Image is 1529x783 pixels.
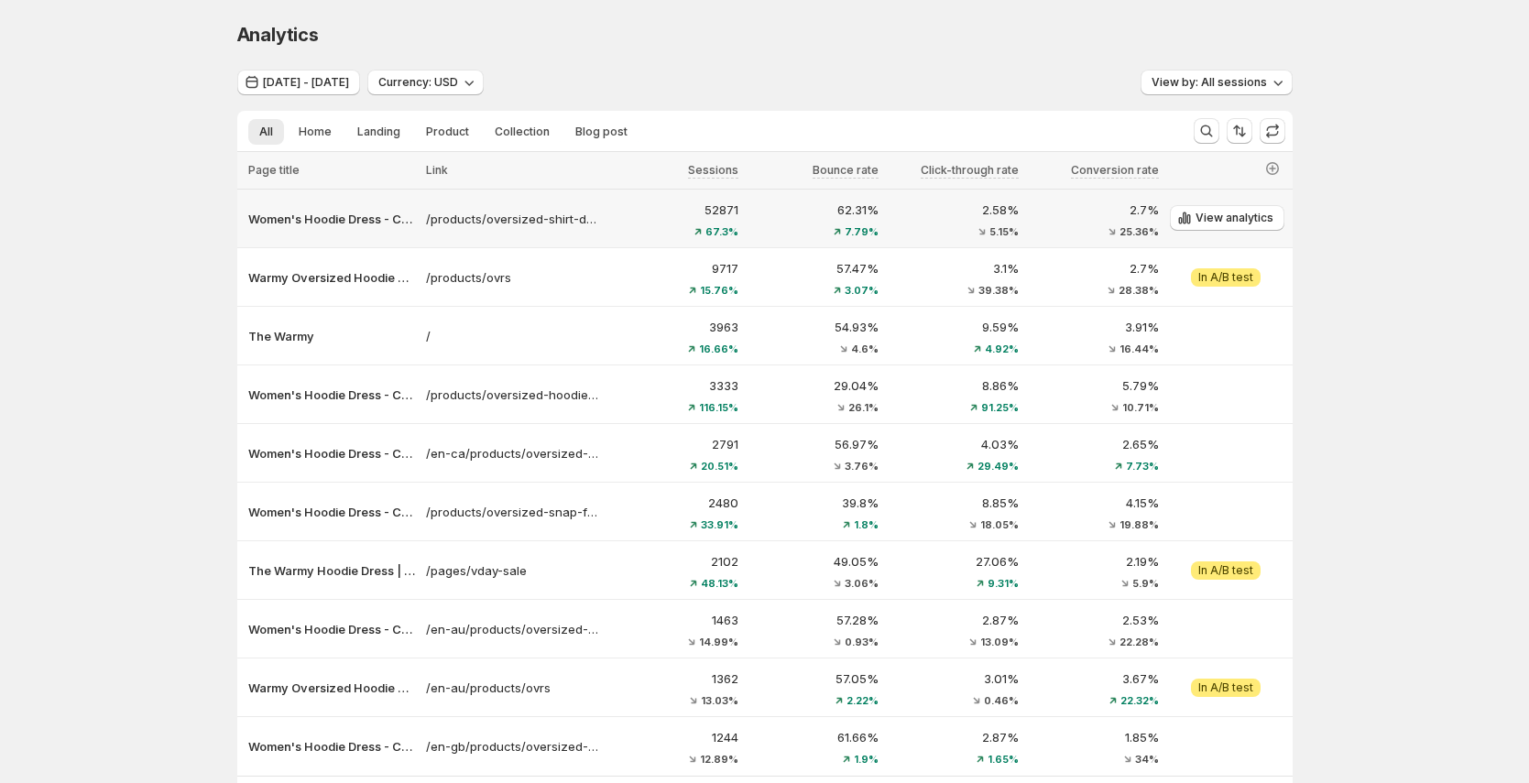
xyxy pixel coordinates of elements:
[1198,270,1253,285] span: In A/B test
[1227,118,1252,144] button: Sort the results
[248,268,415,287] p: Warmy Oversized Hoodie Dress – Ultra-Soft Fleece Sweatshirt Dress for Women (Plus Size S-3XL), Co...
[1122,402,1159,413] span: 10.71%
[426,503,598,521] a: /products/oversized-snap-fit-hoodie
[426,210,598,228] p: /products/oversized-shirt-dress
[248,327,415,345] button: The Warmy
[299,125,332,139] span: Home
[848,402,879,413] span: 26.1%
[248,737,415,756] p: Women's Hoodie Dress - Casual Long Sleeve Pullover Sweatshirt Dress
[1119,285,1159,296] span: 28.38%
[851,343,879,354] span: 4.6%
[263,75,349,90] span: [DATE] - [DATE]
[426,561,598,580] a: /pages/vday-sale
[921,163,1019,177] span: Click-through rate
[1030,318,1159,336] p: 3.91%
[1126,461,1159,472] span: 7.73%
[609,669,738,688] p: 1362
[1030,728,1159,746] p: 1.85%
[1198,563,1253,578] span: In A/B test
[988,754,1019,765] span: 1.65%
[609,259,738,277] p: 9717
[426,268,598,287] a: /products/ovrs
[609,552,738,571] p: 2102
[984,695,1019,706] span: 0.46%
[1119,226,1159,237] span: 25.36%
[237,24,319,46] span: Analytics
[988,578,1019,589] span: 9.31%
[426,125,469,139] span: Product
[890,259,1019,277] p: 3.1%
[426,327,598,345] a: /
[701,695,738,706] span: 13.03%
[367,70,484,95] button: Currency: USD
[495,125,550,139] span: Collection
[749,611,879,629] p: 57.28%
[1120,695,1159,706] span: 22.32%
[980,636,1019,647] span: 13.09%
[846,695,879,706] span: 2.22%
[248,679,415,697] button: Warmy Oversized Hoodie Dress – Ultra-Soft Fleece Sweatshirt Dress for Women (Plus Size S-3XL), Co...
[1119,343,1159,354] span: 16.44%
[1152,75,1267,90] span: View by: All sessions
[609,376,738,395] p: 3333
[890,201,1019,219] p: 2.58%
[854,754,879,765] span: 1.9%
[749,376,879,395] p: 29.04%
[1119,636,1159,647] span: 22.28%
[1196,211,1273,225] span: View analytics
[378,75,458,90] span: Currency: USD
[845,285,879,296] span: 3.07%
[248,620,415,638] p: Women's Hoodie Dress - Casual Long Sleeve Pullover Sweatshirt Dress
[248,210,415,228] p: Women's Hoodie Dress - Casual Long Sleeve Pullover Sweatshirt Dress
[248,444,415,462] button: Women's Hoodie Dress - Casual Long Sleeve Pullover Sweatshirt Dress
[890,669,1019,688] p: 3.01%
[1030,611,1159,629] p: 2.53%
[1119,519,1159,530] span: 19.88%
[1194,118,1219,144] button: Search and filter results
[1030,376,1159,395] p: 5.79%
[890,728,1019,746] p: 2.87%
[845,226,879,237] span: 7.79%
[609,728,738,746] p: 1244
[977,461,1019,472] span: 29.49%
[1030,201,1159,219] p: 2.7%
[248,163,300,177] span: Page title
[575,125,628,139] span: Blog post
[890,611,1019,629] p: 2.87%
[1030,435,1159,453] p: 2.65%
[1141,70,1293,95] button: View by: All sessions
[248,561,415,580] button: The Warmy Hoodie Dress | The Perfect Valentine’s Day Gift
[890,376,1019,395] p: 8.86%
[700,285,738,296] span: 15.76%
[700,754,738,765] span: 12.89%
[981,402,1019,413] span: 91.25%
[845,636,879,647] span: 0.93%
[426,620,598,638] a: /en-au/products/oversized-shirt-dress
[248,503,415,521] button: Women's Hoodie Dress - Casual Long Sleeve Pullover Sweatshirt Dress
[890,494,1019,512] p: 8.85%
[749,318,879,336] p: 54.93%
[701,578,738,589] span: 48.13%
[749,669,879,688] p: 57.05%
[1132,578,1159,589] span: 5.9%
[845,461,879,472] span: 3.76%
[426,679,598,697] a: /en-au/products/ovrs
[985,343,1019,354] span: 4.92%
[699,343,738,354] span: 16.66%
[890,435,1019,453] p: 4.03%
[701,461,738,472] span: 20.51%
[890,552,1019,571] p: 27.06%
[426,444,598,462] p: /en-ca/products/oversized-shirt-dress
[845,578,879,589] span: 3.06%
[749,552,879,571] p: 49.05%
[854,519,879,530] span: 1.8%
